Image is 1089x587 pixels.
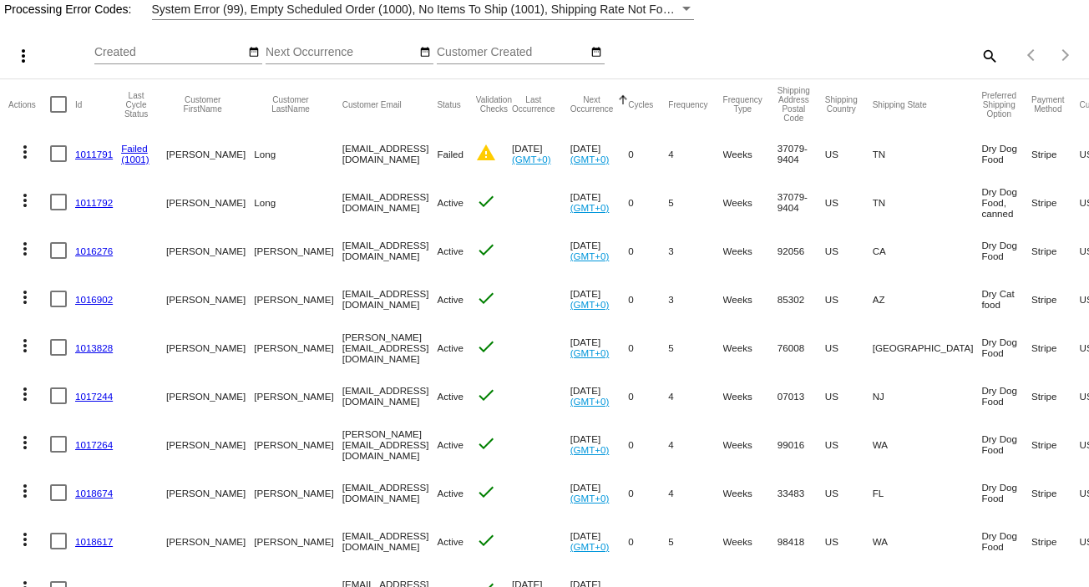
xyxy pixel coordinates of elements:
button: Change sorting for PaymentMethod.Type [1031,95,1064,114]
mat-cell: [DATE] [570,226,629,275]
button: Change sorting for CustomerEmail [342,99,402,109]
mat-cell: 5 [668,178,722,226]
mat-cell: Weeks [723,468,777,517]
mat-icon: check [476,530,496,550]
span: Active [437,391,463,402]
input: Created [94,46,245,59]
mat-cell: 85302 [777,275,825,323]
mat-cell: 99016 [777,420,825,468]
mat-cell: [DATE] [570,275,629,323]
button: Change sorting for CustomerFirstName [166,95,239,114]
button: Change sorting for FrequencyType [723,95,762,114]
mat-cell: CA [873,226,982,275]
mat-icon: check [476,385,496,405]
mat-cell: Weeks [723,323,777,372]
mat-cell: [DATE] [570,420,629,468]
mat-icon: more_vert [15,142,35,162]
mat-cell: 3 [668,226,722,275]
mat-cell: [PERSON_NAME] [166,178,254,226]
mat-cell: WA [873,517,982,565]
mat-cell: 37079-9404 [777,178,825,226]
mat-icon: check [476,288,496,308]
mat-cell: US [825,323,873,372]
mat-cell: Weeks [723,129,777,178]
mat-cell: [EMAIL_ADDRESS][DOMAIN_NAME] [342,178,438,226]
mat-icon: more_vert [13,46,33,66]
mat-cell: [DATE] [570,517,629,565]
mat-cell: 0 [628,275,668,323]
mat-cell: [GEOGRAPHIC_DATA] [873,323,982,372]
mat-cell: Long [254,129,342,178]
mat-cell: US [825,517,873,565]
a: 1013828 [75,342,113,353]
a: 1018674 [75,488,113,498]
mat-cell: [PERSON_NAME] [166,468,254,517]
mat-icon: warning [476,143,496,163]
button: Change sorting for ShippingState [873,99,927,109]
mat-cell: [EMAIL_ADDRESS][DOMAIN_NAME] [342,517,438,565]
mat-icon: more_vert [15,287,35,307]
mat-cell: 33483 [777,468,825,517]
mat-cell: [PERSON_NAME] [254,420,342,468]
mat-cell: [EMAIL_ADDRESS][DOMAIN_NAME] [342,468,438,517]
mat-cell: [PERSON_NAME] [166,517,254,565]
mat-cell: [PERSON_NAME] [254,372,342,420]
mat-header-cell: Actions [8,79,50,129]
mat-cell: Stripe [1031,517,1079,565]
mat-cell: Dry Dog Food [981,517,1031,565]
mat-cell: Dry Dog Food [981,468,1031,517]
mat-cell: 0 [628,372,668,420]
mat-cell: WA [873,420,982,468]
a: (GMT+0) [512,154,551,164]
button: Change sorting for LastOccurrenceUtc [512,95,555,114]
a: 1016276 [75,245,113,256]
mat-cell: [PERSON_NAME] [166,372,254,420]
mat-cell: Stripe [1031,178,1079,226]
button: Next page [1049,38,1082,72]
mat-cell: Dry Dog Food [981,372,1031,420]
mat-cell: Weeks [723,275,777,323]
span: Processing Error Codes: [4,3,132,16]
a: (GMT+0) [570,299,610,310]
mat-cell: NJ [873,372,982,420]
a: 1018617 [75,536,113,547]
span: Active [437,197,463,208]
button: Change sorting for PreferredShippingOption [981,91,1016,119]
button: Change sorting for ShippingPostcode [777,86,810,123]
mat-cell: US [825,129,873,178]
mat-cell: TN [873,178,982,226]
span: Failed [437,149,463,159]
mat-cell: [DATE] [512,129,570,178]
mat-cell: [PERSON_NAME] [166,420,254,468]
mat-cell: Weeks [723,226,777,275]
a: (GMT+0) [570,347,610,358]
mat-cell: US [825,275,873,323]
mat-cell: US [825,468,873,517]
a: 1011792 [75,197,113,208]
mat-header-cell: Validation Checks [476,79,512,129]
mat-icon: more_vert [15,336,35,356]
mat-cell: [DATE] [570,323,629,372]
mat-cell: 98418 [777,517,825,565]
mat-cell: [PERSON_NAME] [166,275,254,323]
mat-cell: Stripe [1031,372,1079,420]
mat-cell: 0 [628,178,668,226]
mat-icon: date_range [590,46,602,59]
input: Next Occurrence [266,46,416,59]
a: 1017264 [75,439,113,450]
mat-cell: US [825,420,873,468]
mat-cell: [DATE] [570,129,629,178]
button: Change sorting for Id [75,99,82,109]
mat-cell: [PERSON_NAME] [254,226,342,275]
mat-cell: Dry Cat food [981,275,1031,323]
mat-cell: 5 [668,323,722,372]
mat-cell: 5 [668,517,722,565]
mat-cell: Weeks [723,178,777,226]
a: (GMT+0) [570,444,610,455]
mat-icon: check [476,191,496,211]
a: Failed [121,143,148,154]
a: (GMT+0) [570,154,610,164]
mat-cell: Stripe [1031,226,1079,275]
span: Active [437,245,463,256]
mat-cell: [PERSON_NAME] [166,129,254,178]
